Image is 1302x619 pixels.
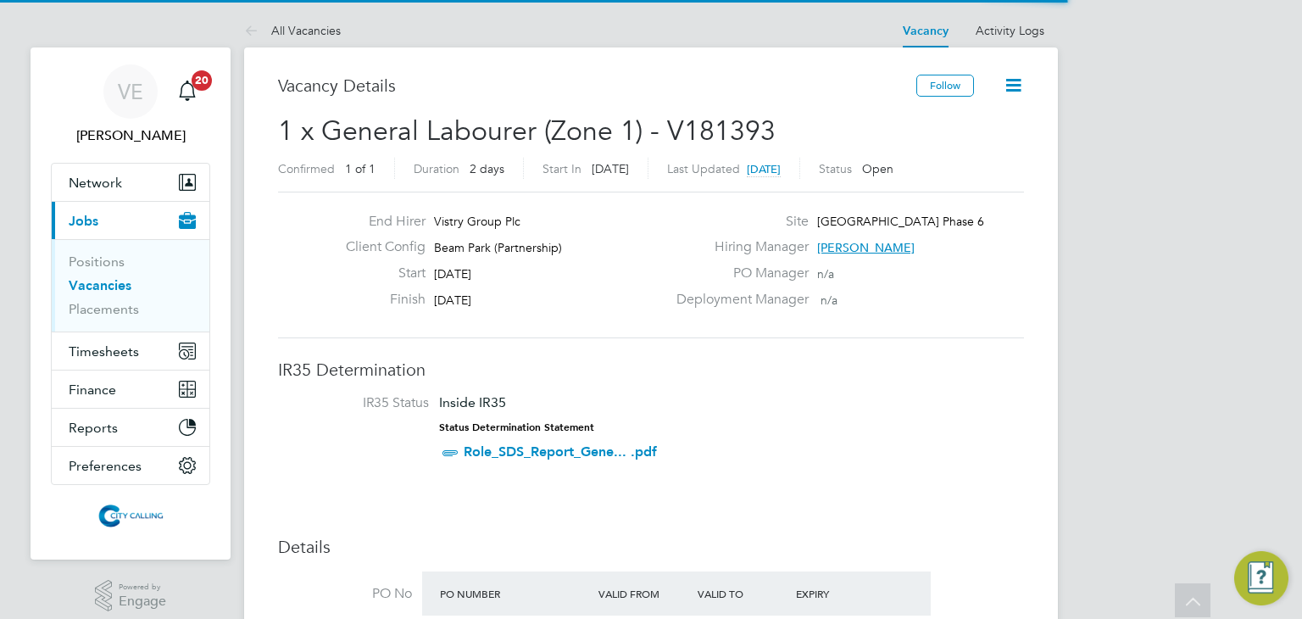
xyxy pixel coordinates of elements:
a: Vacancies [69,277,131,293]
a: Go to home page [51,502,210,529]
label: PO No [278,585,412,603]
label: Hiring Manager [666,238,809,256]
a: Vacancy [903,24,949,38]
label: End Hirer [332,213,426,231]
button: Engage Resource Center [1234,551,1288,605]
label: Finish [332,291,426,309]
button: Network [52,164,209,201]
span: n/a [817,266,834,282]
div: Jobs [52,239,209,332]
label: PO Manager [666,265,809,282]
a: Role_SDS_Report_Gene... .pdf [464,443,657,460]
span: Reports [69,420,118,436]
button: Preferences [52,447,209,484]
label: Status [819,161,852,176]
nav: Main navigation [31,47,231,560]
span: [DATE] [434,293,471,308]
a: All Vacancies [244,23,341,38]
a: VE[PERSON_NAME] [51,64,210,146]
a: 20 [170,64,204,119]
span: n/a [821,293,837,308]
span: [GEOGRAPHIC_DATA] Phase 6 [817,214,984,229]
span: [DATE] [592,161,629,176]
a: Placements [69,301,139,317]
span: [DATE] [747,162,781,176]
label: Client Config [332,238,426,256]
h3: IR35 Determination [278,359,1024,381]
span: Finance [69,382,116,398]
span: 1 x General Labourer (Zone 1) - V181393 [278,114,776,148]
a: Activity Logs [976,23,1044,38]
label: Site [666,213,809,231]
button: Finance [52,371,209,408]
a: Powered byEngage [95,580,167,612]
label: Confirmed [278,161,335,176]
span: Jobs [69,213,98,229]
div: Valid From [594,578,693,609]
button: Follow [916,75,974,97]
label: Start In [542,161,581,176]
span: Inside IR35 [439,394,506,410]
div: Expiry [792,578,891,609]
label: Deployment Manager [666,291,809,309]
span: Vistry Group Plc [434,214,520,229]
span: 2 days [470,161,504,176]
span: Beam Park (Partnership) [434,240,562,255]
label: Start [332,265,426,282]
span: [DATE] [434,266,471,282]
span: 1 of 1 [345,161,376,176]
img: citycalling-logo-retina.png [94,502,167,529]
span: Powered by [119,580,166,594]
div: PO Number [436,578,594,609]
span: VE [118,81,143,103]
span: Valeria Erdos [51,125,210,146]
label: Duration [414,161,459,176]
span: [PERSON_NAME] [817,240,915,255]
label: Last Updated [667,161,740,176]
strong: Status Determination Statement [439,421,594,433]
h3: Vacancy Details [278,75,916,97]
span: Network [69,175,122,191]
div: Valid To [693,578,793,609]
a: Positions [69,254,125,270]
span: Timesheets [69,343,139,360]
span: Preferences [69,458,142,474]
label: IR35 Status [295,394,429,412]
h3: Details [278,536,1024,558]
span: Open [862,161,893,176]
button: Reports [52,409,209,446]
button: Timesheets [52,332,209,370]
button: Jobs [52,202,209,239]
span: Engage [119,594,166,609]
span: 20 [192,70,212,91]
